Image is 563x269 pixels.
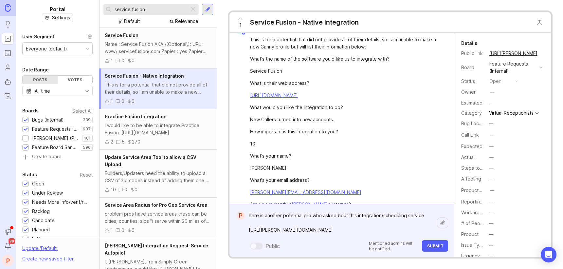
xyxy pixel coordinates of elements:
[50,5,65,13] h1: Portal
[111,57,113,64] div: 1
[250,104,441,111] div: What would you like the integration to do?
[461,101,482,105] div: Estimated
[124,186,127,193] div: 0
[22,171,37,179] div: Status
[489,143,494,150] div: —
[489,111,533,115] div: Virtual Receptionists
[250,80,441,87] div: What is their web address?
[489,164,494,172] div: —
[105,81,212,96] div: This is for a potential that did not provide all of their details, so I am unable to make a new C...
[461,78,484,85] div: Status
[22,154,93,160] a: Create board
[22,107,39,115] div: Boards
[422,240,448,252] button: Submit
[490,187,494,194] div: —
[487,142,496,151] button: Expected
[105,73,184,79] span: Service Fusion - Native Integration
[105,154,196,167] span: Update Service Area Tool to allow a CSV Upload
[83,126,91,132] p: 937
[2,240,14,252] button: Notifications
[250,201,441,208] div: Are you currently a customer?
[489,154,494,161] div: —
[121,227,124,234] div: 0
[22,33,54,41] div: User Segment
[488,186,496,195] button: ProductboardID
[132,138,140,145] div: 270
[32,189,63,197] div: Under Review
[32,217,55,224] div: Candidate
[58,76,93,84] div: Votes
[461,50,484,57] div: Public link
[32,226,50,233] div: Planned
[490,131,494,139] div: —
[250,140,441,147] div: 10
[2,62,14,73] a: Users
[132,57,135,64] div: 0
[83,145,91,150] p: 596
[80,173,93,177] div: Reset
[461,210,487,215] label: Workaround
[245,209,437,236] textarea: here is another potential pro who asked bout this integration/scheduling service [URL][PERSON_NAM...
[2,255,14,266] button: P
[461,121,489,126] label: Bug Location
[489,241,493,249] div: —
[52,14,70,21] span: Settings
[22,245,58,255] div: Update ' Default '
[2,226,14,238] button: Announcements
[487,153,496,162] button: Actual
[489,198,493,205] div: —
[461,132,479,138] label: Call Link
[250,67,441,75] div: Service Fusion
[250,36,441,50] div: This is for a potential that did not provide all of their details, so I am unable to make a new C...
[461,165,505,171] label: Steps to Reproduce
[2,90,14,102] a: Changelog
[265,242,280,250] div: Public
[488,131,496,139] button: Call Link
[100,109,217,150] a: Practice Fusion IntegrationI would like to be able to integrate Practice Fusion. [URL][DOMAIN_NAM...
[250,55,441,63] div: What's the name of the software you'd like us to integrate with?
[175,18,198,25] div: Relevance
[250,18,359,27] div: Service Fusion - Native Integration
[32,180,44,187] div: Open
[461,109,484,117] div: Category
[461,221,507,226] label: # of People Affected
[132,98,135,105] div: 0
[105,170,212,184] div: Builders/Updaters need the ability to upload a CSV of zip codes instead of adding them one by one...
[487,164,496,172] button: Steps to Reproduce
[111,138,113,145] div: 2
[100,150,217,198] a: Update Service Area Tool to allow a CSV UploadBuilders/Updaters need the ability to upload a CSV ...
[132,227,135,234] div: 0
[124,18,140,25] div: Default
[250,116,441,123] div: New Callers turned into new accounts.
[533,16,546,29] button: Close button
[489,78,501,85] div: open
[72,109,93,113] div: Select All
[100,198,217,238] a: Service Area Radius for Pro Geo Service Areaproblem pros have service areas these can be cities, ...
[135,186,137,193] div: 0
[105,122,212,136] div: I would like to be able to integrate Practice Fusion. [URL][DOMAIN_NAME]
[461,64,484,71] div: Board
[461,154,474,160] label: Actual
[26,45,67,52] div: Everyone (default)
[461,176,481,182] label: Affecting
[100,68,217,109] a: Service Fusion - Native IntegrationThis is for a potential that did not provide all of their deta...
[100,28,217,68] a: Service FusionName : Service Fusion AKA \(Optional\): URL : www\.servicefusion\.com Zapier : yes ...
[489,252,493,259] div: —
[250,177,441,184] div: What's your email address?
[84,136,91,141] p: 101
[461,199,496,204] label: Reporting Team
[2,33,14,45] a: Portal
[82,88,92,94] svg: toggle icon
[2,18,14,30] a: Ideas
[121,57,124,64] div: 0
[489,60,536,75] div: Feature Requests (Internal)
[489,220,493,227] div: —
[237,211,245,220] div: P
[32,144,78,151] div: Feature Board Sandbox [DATE]
[250,128,441,135] div: How important is this integration to you?
[461,39,477,47] div: Details
[250,92,298,98] a: [URL][DOMAIN_NAME]
[23,76,58,84] div: Posts
[541,247,556,262] div: Open Intercom Messenger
